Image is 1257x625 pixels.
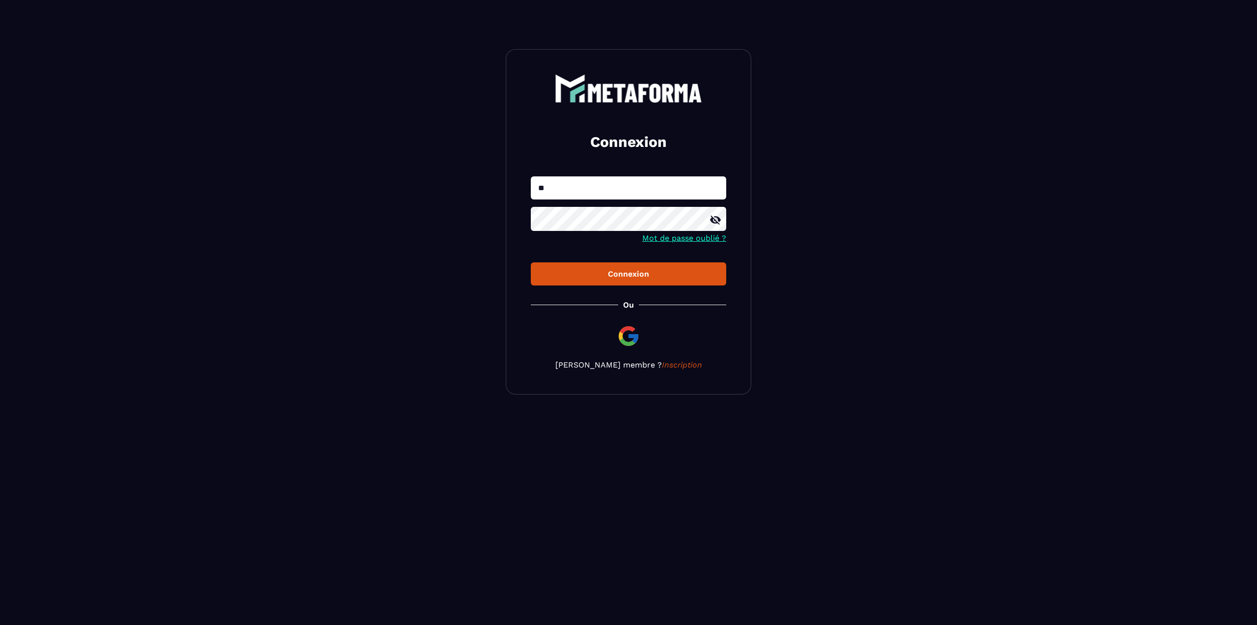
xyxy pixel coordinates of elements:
[555,74,702,103] img: logo
[617,324,640,348] img: google
[662,360,702,369] a: Inscription
[531,262,726,285] button: Connexion
[531,74,726,103] a: logo
[642,233,726,243] a: Mot de passe oublié ?
[531,360,726,369] p: [PERSON_NAME] membre ?
[623,300,634,310] p: Ou
[539,269,718,279] div: Connexion
[543,132,714,152] h2: Connexion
